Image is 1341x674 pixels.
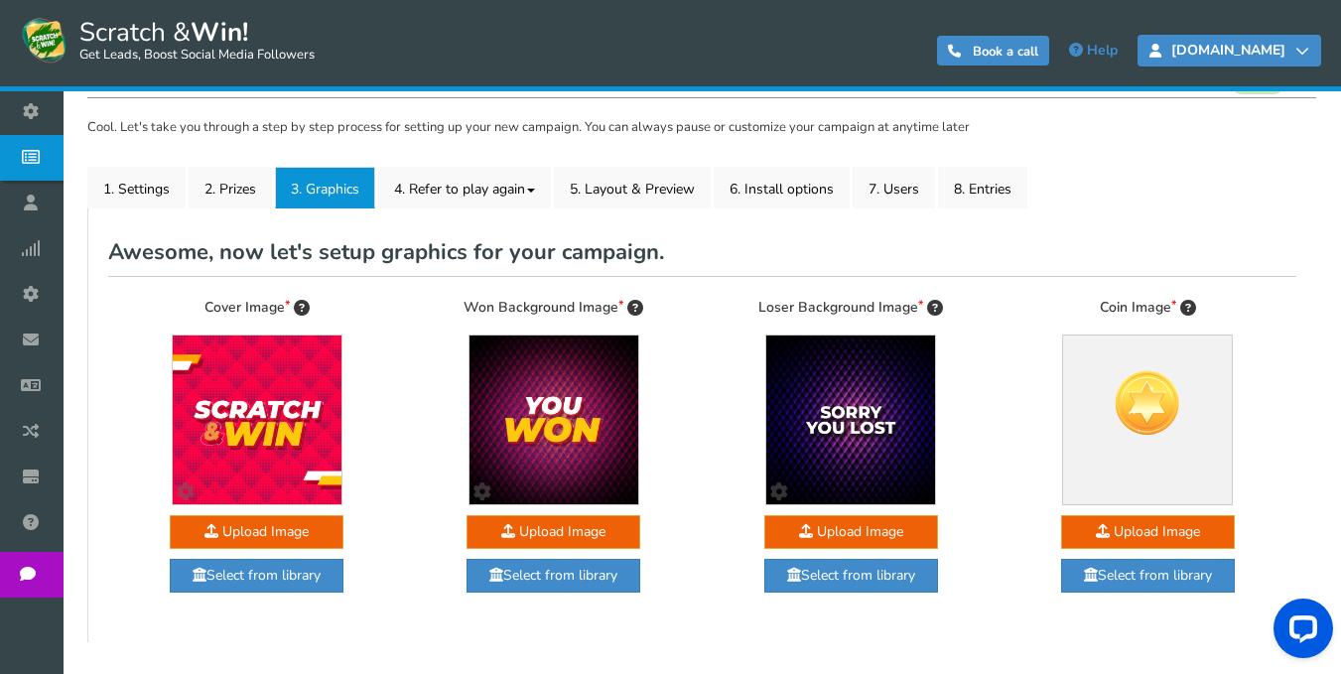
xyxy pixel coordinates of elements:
a: Select from library [170,559,343,593]
a: 2. Prizes [189,167,272,208]
a: Help [1059,35,1128,67]
label: Cover Image [204,297,310,319]
a: Select from library [467,559,640,593]
label: Won Background Image [464,297,643,319]
a: 4. Refer to play again [378,167,551,208]
a: Scratch &Win! Get Leads, Boost Social Media Followers [20,15,315,65]
span: Help [1087,41,1118,60]
small: Get Leads, Boost Social Media Followers [79,48,315,64]
a: 8. Entries [938,167,1027,208]
span: Book a call [973,43,1038,61]
a: Select from library [764,559,938,593]
img: Scratch and Win [20,15,69,65]
a: 6. Install options [714,167,850,208]
p: Cool. Let's take you through a step by step process for setting up your new campaign. You can alw... [87,118,1316,138]
a: 3. Graphics [275,167,375,208]
iframe: LiveChat chat widget [1258,591,1341,674]
span: [DOMAIN_NAME] [1161,43,1295,59]
span: Scratch & [69,15,315,65]
a: 5. Layout & Preview [554,167,711,208]
a: 7. Users [853,167,935,208]
strong: Win! [191,15,248,50]
a: 1. Settings [87,167,186,208]
a: Book a call [937,36,1049,66]
label: Loser Background Image [758,297,943,319]
h2: Awesome, now let's setup graphics for your campaign. [108,228,1296,276]
a: Select from library [1061,559,1235,593]
label: Coin Image [1100,297,1196,319]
